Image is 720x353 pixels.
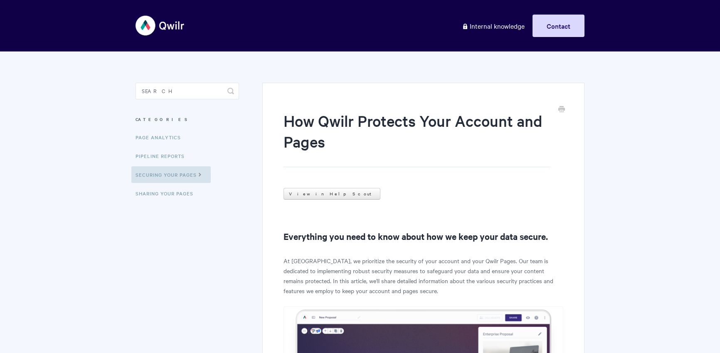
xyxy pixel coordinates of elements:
a: Print this Article [558,105,565,114]
a: View in Help Scout [284,188,380,200]
a: Internal knowledge [456,15,531,37]
img: Qwilr Help Center [136,10,185,41]
h3: Categories [136,112,239,127]
a: Contact [533,15,584,37]
a: Securing Your Pages [131,166,211,183]
a: Pipeline reports [136,148,191,164]
h1: How Qwilr Protects Your Account and Pages [284,110,551,167]
p: At [GEOGRAPHIC_DATA], we prioritize the security of your account and your Qwilr Pages. Our team i... [284,256,563,296]
a: Sharing Your Pages [136,185,200,202]
a: Page Analytics [136,129,187,146]
h2: Everything you need to know about how we keep your data secure. [284,230,563,243]
input: Search [136,83,239,99]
